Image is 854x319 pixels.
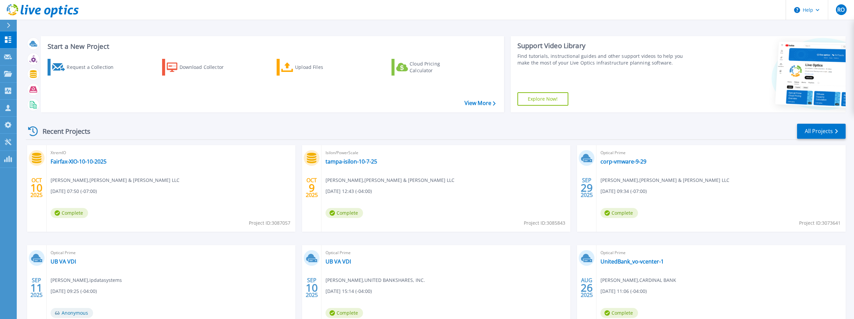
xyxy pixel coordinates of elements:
a: corp-vmware-9-29 [600,158,646,165]
span: 11 [30,285,43,291]
span: [PERSON_NAME] , [PERSON_NAME] & [PERSON_NAME] LLC [326,177,454,184]
span: Complete [600,308,638,318]
a: Download Collector [162,59,237,76]
span: [PERSON_NAME] , [PERSON_NAME] & [PERSON_NAME] LLC [51,177,180,184]
span: Optical Prime [600,249,841,256]
a: Explore Now! [517,92,568,106]
div: OCT 2025 [30,176,43,200]
span: [PERSON_NAME] , [PERSON_NAME] & [PERSON_NAME] LLC [600,177,729,184]
div: Cloud Pricing Calculator [410,61,463,74]
div: Request a Collection [67,61,120,74]
a: Fairfax-XIO-10-10-2025 [51,158,106,165]
span: 26 [581,285,593,291]
a: View More [465,100,496,106]
a: Request a Collection [48,59,122,76]
span: [DATE] 09:25 (-04:00) [51,288,97,295]
div: Support Video Library [517,41,691,50]
div: Download Collector [180,61,233,74]
span: [DATE] 11:06 (-04:00) [600,288,647,295]
span: 9 [309,185,315,191]
span: XtremIO [51,149,291,156]
a: Cloud Pricing Calculator [392,59,466,76]
span: Complete [51,208,88,218]
a: Upload Files [277,59,351,76]
span: 10 [306,285,318,291]
span: Anonymous [51,308,93,318]
div: Find tutorials, instructional guides and other support videos to help you make the most of your L... [517,53,691,66]
span: Project ID: 3087057 [249,219,290,227]
div: SEP 2025 [580,176,593,200]
span: 29 [581,185,593,191]
span: [PERSON_NAME] , UNITED BANKSHARES, INC. [326,277,425,284]
span: Complete [326,308,363,318]
span: [DATE] 07:50 (-07:00) [51,188,97,195]
a: tampa-isilon-10-7-25 [326,158,377,165]
span: Project ID: 3073641 [799,219,841,227]
a: UB VA VDI [51,258,76,265]
div: Recent Projects [26,123,99,139]
span: Optical Prime [51,249,291,256]
span: [DATE] 12:43 (-04:00) [326,188,372,195]
span: Isilon/PowerScale [326,149,566,156]
span: 10 [30,185,43,191]
span: Complete [600,208,638,218]
div: SEP 2025 [30,276,43,300]
span: Optical Prime [600,149,841,156]
a: UB VA VDI [326,258,351,265]
a: UnitedBank_vo-vcenter-1 [600,258,664,265]
span: Complete [326,208,363,218]
span: RO [837,7,845,12]
span: [DATE] 15:14 (-04:00) [326,288,372,295]
div: Upload Files [295,61,349,74]
span: [PERSON_NAME] , ipdatasystems [51,277,122,284]
h3: Start a New Project [48,43,495,50]
span: [DATE] 09:34 (-07:00) [600,188,647,195]
span: [PERSON_NAME] , CARDINAL BANK [600,277,676,284]
span: Optical Prime [326,249,566,256]
div: OCT 2025 [305,176,318,200]
span: Project ID: 3085843 [524,219,565,227]
a: All Projects [797,124,846,139]
div: SEP 2025 [305,276,318,300]
div: AUG 2025 [580,276,593,300]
